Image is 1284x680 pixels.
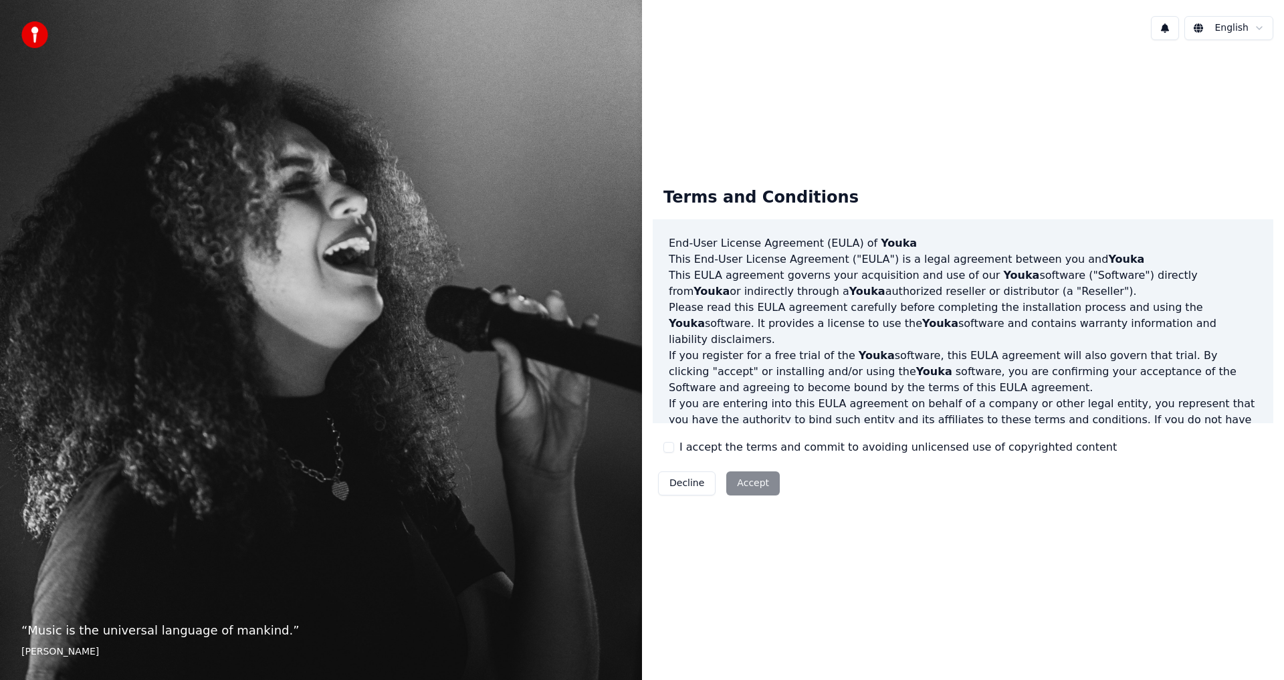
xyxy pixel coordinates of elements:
[669,267,1257,300] p: This EULA agreement governs your acquisition and use of our software ("Software") directly from o...
[669,235,1257,251] h3: End-User License Agreement (EULA) of
[669,300,1257,348] p: Please read this EULA agreement carefully before completing the installation process and using th...
[922,317,958,330] span: Youka
[859,349,895,362] span: Youka
[693,285,730,298] span: Youka
[1108,253,1144,265] span: Youka
[669,348,1257,396] p: If you register for a free trial of the software, this EULA agreement will also govern that trial...
[881,237,917,249] span: Youka
[669,317,705,330] span: Youka
[21,21,48,48] img: youka
[21,645,621,659] footer: [PERSON_NAME]
[669,251,1257,267] p: This End-User License Agreement ("EULA") is a legal agreement between you and
[653,177,869,219] div: Terms and Conditions
[658,471,716,495] button: Decline
[849,285,885,298] span: Youka
[1003,269,1039,281] span: Youka
[21,621,621,640] p: “ Music is the universal language of mankind. ”
[679,439,1117,455] label: I accept the terms and commit to avoiding unlicensed use of copyrighted content
[669,396,1257,460] p: If you are entering into this EULA agreement on behalf of a company or other legal entity, you re...
[916,365,952,378] span: Youka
